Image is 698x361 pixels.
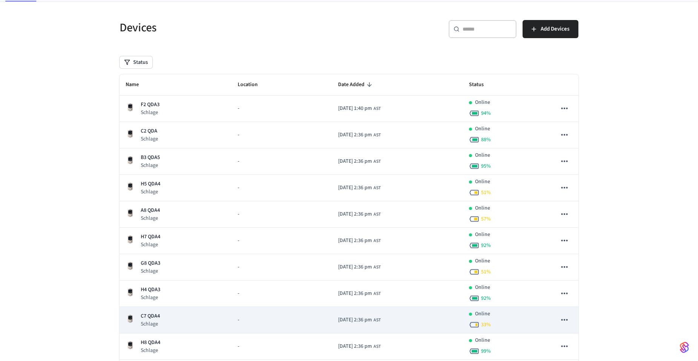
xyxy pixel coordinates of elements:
p: Schlage [141,294,160,301]
p: G8 QDA3 [141,259,160,267]
p: Schlage [141,135,158,143]
p: Online [475,310,490,318]
span: - [238,290,239,298]
p: Schlage [141,320,160,328]
p: Schlage [141,109,160,116]
p: Schlage [141,267,160,275]
img: SeamLogoGradient.69752ec5.svg [680,341,689,353]
p: C2 QDA [141,127,158,135]
span: AST [374,211,381,218]
p: H5 QDA4 [141,180,160,188]
div: America/Santo_Domingo [338,157,381,165]
span: - [238,210,239,218]
img: Schlage Sense Smart Deadbolt with Camelot Trim, Front [126,156,135,165]
p: H4 QDA3 [141,286,160,294]
p: B3 QDA5 [141,154,160,162]
img: Schlage Sense Smart Deadbolt with Camelot Trim, Front [126,182,135,191]
div: America/Santo_Domingo [338,184,381,192]
span: Date Added [338,79,374,91]
p: Online [475,178,490,186]
span: [DATE] 2:36 pm [338,237,372,245]
span: - [238,105,239,113]
p: Online [475,284,490,292]
span: 88 % [481,136,491,143]
img: Schlage Sense Smart Deadbolt with Camelot Trim, Front [126,208,135,218]
div: America/Santo_Domingo [338,105,381,113]
button: Add Devices [523,20,578,38]
span: [DATE] 2:36 pm [338,157,372,165]
span: 51 % [481,268,491,276]
p: Online [475,151,490,159]
p: Online [475,204,490,212]
div: America/Santo_Domingo [338,263,381,271]
span: 94 % [481,110,491,117]
img: Schlage Sense Smart Deadbolt with Camelot Trim, Front [126,314,135,323]
img: Schlage Sense Smart Deadbolt with Camelot Trim, Front [126,103,135,112]
span: AST [374,185,381,191]
span: 92 % [481,242,491,249]
p: Schlage [141,241,160,248]
h5: Devices [120,20,344,35]
div: America/Santo_Domingo [338,210,381,218]
span: [DATE] 2:36 pm [338,342,372,350]
div: America/Santo_Domingo [338,290,381,298]
div: America/Santo_Domingo [338,342,381,350]
span: - [238,342,239,350]
div: America/Santo_Domingo [338,237,381,245]
div: America/Santo_Domingo [338,316,381,324]
span: [DATE] 2:36 pm [338,263,372,271]
p: Schlage [141,214,160,222]
span: - [238,263,239,271]
span: [DATE] 2:36 pm [338,316,372,324]
span: Name [126,79,149,91]
p: H7 QDA4 [141,233,160,241]
span: AST [374,158,381,165]
span: AST [374,132,381,139]
p: Online [475,336,490,344]
span: Location [238,79,268,91]
button: Status [120,56,152,68]
span: 99 % [481,347,491,355]
img: Schlage Sense Smart Deadbolt with Camelot Trim, Front [126,341,135,350]
span: [DATE] 2:36 pm [338,184,372,192]
p: Schlage [141,188,160,196]
span: AST [374,343,381,350]
span: - [238,237,239,245]
img: Schlage Sense Smart Deadbolt with Camelot Trim, Front [126,288,135,297]
span: 95 % [481,162,491,170]
p: A8 QDA4 [141,207,160,214]
p: Online [475,125,490,133]
span: AST [374,238,381,244]
p: Online [475,257,490,265]
span: 92 % [481,295,491,302]
span: Status [469,79,494,91]
p: Online [475,99,490,106]
span: 33 % [481,321,491,329]
span: [DATE] 1:40 pm [338,105,372,113]
p: F2 QDA3 [141,101,160,109]
span: AST [374,317,381,324]
p: H8 QDA4 [141,339,160,347]
img: Schlage Sense Smart Deadbolt with Camelot Trim, Front [126,235,135,244]
p: Schlage [141,347,160,354]
span: 51 % [481,189,491,196]
span: [DATE] 2:36 pm [338,131,372,139]
div: America/Santo_Domingo [338,131,381,139]
p: Online [475,231,490,239]
span: - [238,157,239,165]
span: - [238,184,239,192]
img: Schlage Sense Smart Deadbolt with Camelot Trim, Front [126,129,135,138]
span: [DATE] 2:36 pm [338,210,372,218]
span: [DATE] 2:36 pm [338,290,372,298]
span: AST [374,105,381,112]
p: C7 QDA4 [141,312,160,320]
p: Schlage [141,162,160,169]
span: - [238,316,239,324]
span: AST [374,290,381,297]
span: AST [374,264,381,271]
span: 57 % [481,215,491,223]
img: Schlage Sense Smart Deadbolt with Camelot Trim, Front [126,261,135,270]
span: Add Devices [541,24,569,34]
span: - [238,131,239,139]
